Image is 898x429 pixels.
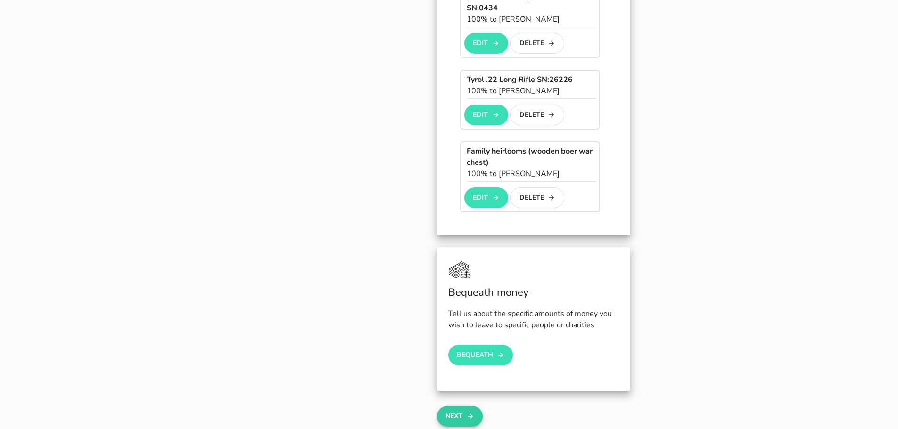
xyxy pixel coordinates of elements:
[467,169,560,179] span: 100% to [PERSON_NAME]
[467,14,560,24] span: 100% to [PERSON_NAME]
[448,308,619,331] div: Tell us about the specific amounts of money you wish to leave to specific people or charities
[467,74,573,85] span: Tyrol .22 Long Rifle SN:26226
[510,33,564,54] button: Delete
[464,33,508,54] button: Edit
[448,345,513,365] button: Bequeath
[437,406,483,427] button: Next
[464,105,508,125] button: Edit
[467,146,593,168] span: Family heirlooms (wooden boer war chest)
[467,86,560,96] span: 100% to [PERSON_NAME]
[448,285,619,300] div: Bequeath money
[464,187,508,208] button: Edit
[510,187,564,208] button: Delete
[510,105,564,125] button: Delete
